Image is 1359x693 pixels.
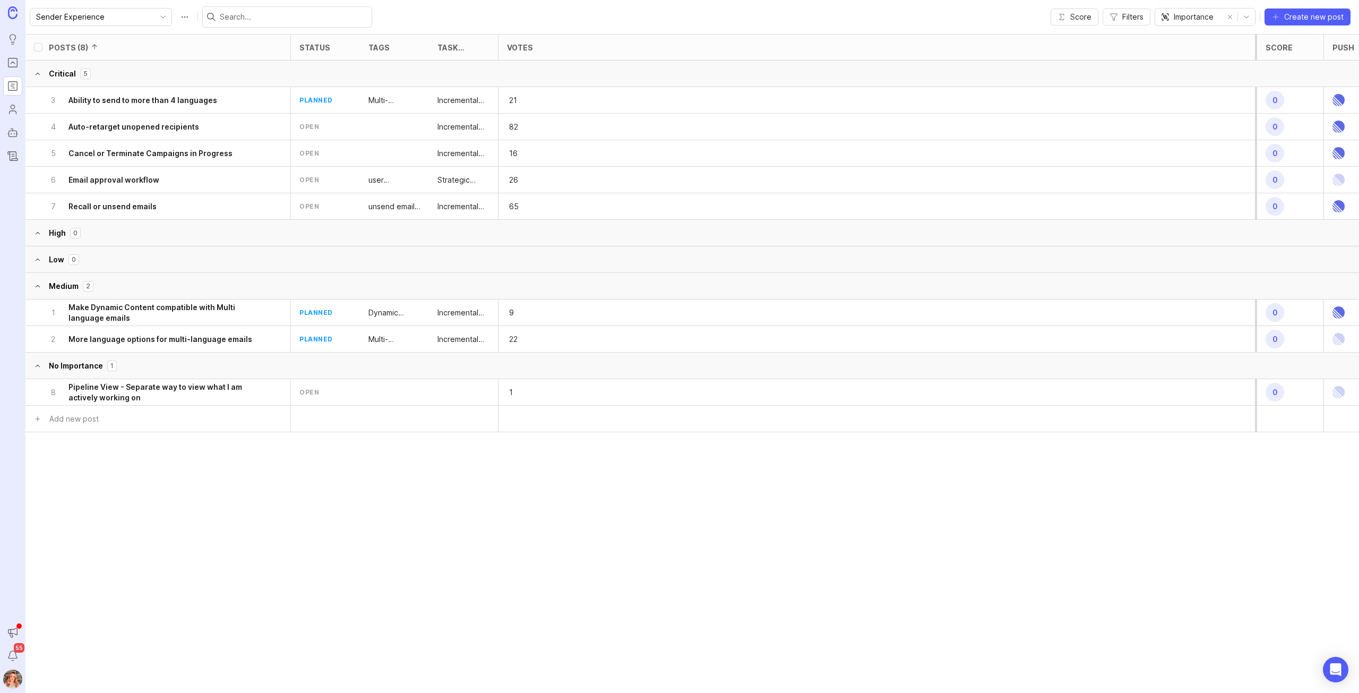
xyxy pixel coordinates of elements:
[48,122,58,132] p: 4
[299,202,319,211] div: open
[507,173,540,187] p: 26
[83,70,88,78] p: 5
[3,123,22,142] a: Autopilot
[1332,114,1345,140] img: Linear Logo
[507,44,533,52] div: Votes
[299,388,319,397] div: open
[48,379,260,405] button: 8Pipeline View - Separate way to view what I am actively working on
[68,302,260,323] h6: Make Dynamic Content compatible with Multi language emails
[1266,117,1284,136] span: 0
[68,175,159,185] h6: Email approval workflow
[73,229,78,237] p: 0
[299,149,319,158] div: open
[154,13,171,21] svg: toggle icon
[1332,44,1354,52] div: Push
[437,122,489,132] p: Incremental Enhancement
[1332,87,1345,113] img: Linear Logo
[30,8,172,26] div: toggle menu
[48,167,260,193] button: 6Email approval workflow
[1266,144,1284,162] span: 0
[48,201,58,212] p: 7
[14,643,24,653] span: 55
[8,6,18,19] img: Canny Home
[68,201,157,212] h6: Recall or unsend emails
[68,148,233,159] h6: Cancel or Terminate Campaigns in Progress
[48,300,260,326] button: 1Make Dynamic Content compatible with Multi language emails
[299,96,333,105] div: planned
[368,201,420,212] p: unsend email, Incremental Enhancements
[1323,657,1348,682] div: Open Intercom Messenger
[72,255,76,264] p: 0
[437,148,489,159] p: Incremental Enhancement
[437,175,489,185] div: Strategic Roadmap
[1284,12,1344,22] span: Create new post
[68,95,217,106] h6: Ability to send to more than 4 languages
[507,332,540,347] p: 22
[48,175,58,185] p: 6
[1266,383,1284,401] span: 0
[1332,193,1345,219] img: Linear Logo
[299,122,319,131] div: open
[48,114,260,140] button: 4Auto-retarget unopened recipients
[507,385,540,400] p: 1
[437,95,489,106] div: Incremental Enhancement
[1155,8,1255,26] div: toggle menu
[1266,330,1284,348] span: 0
[437,334,489,345] p: Incremental Enhancement
[48,95,58,106] p: 3
[1070,12,1091,22] span: Score
[1122,12,1143,22] span: Filters
[176,8,193,25] button: Roadmap options
[48,307,58,318] p: 1
[1223,10,1237,24] button: remove selection
[1161,13,1169,21] svg: prefix icon Group
[3,147,22,166] a: Changelog
[3,623,22,642] button: Announcements
[1266,44,1293,52] div: Score
[1238,13,1255,21] svg: toggle icon
[368,44,390,52] div: tags
[1266,170,1284,189] span: 0
[68,382,260,403] h6: Pipeline View - Separate way to view what I am actively working on
[3,100,22,119] a: Users
[48,140,260,166] button: 5Cancel or Terminate Campaigns in Progress
[1051,8,1098,25] button: Score
[3,53,22,72] a: Portal
[110,362,114,370] p: 1
[507,305,540,320] p: 9
[86,282,90,290] p: 2
[299,335,333,344] div: planned
[1332,379,1345,405] img: Linear Logo
[36,11,153,23] input: Sender Experience
[48,148,58,159] p: 5
[507,119,540,134] p: 82
[3,30,22,49] a: Ideas
[299,308,333,317] div: planned
[1332,140,1345,166] img: Linear Logo
[437,201,489,212] p: Incremental Enhancement
[48,387,58,398] p: 8
[68,334,252,345] h6: More language options for multi-language emails
[437,307,489,318] div: Incremental Enhancement
[1332,300,1345,326] img: Linear Logo
[49,44,88,52] div: Posts (8)
[1266,303,1284,322] span: 0
[1266,197,1284,216] span: 0
[368,175,420,185] p: user permissions, approval, email management
[437,44,477,52] div: Task Type
[1266,91,1284,109] span: 0
[299,44,330,52] div: status
[48,326,260,352] button: 2More language options for multi-language emails
[3,76,22,96] a: Roadmaps
[368,334,420,345] p: Multi-language emails
[368,95,420,106] p: Multi-language emails
[1103,8,1150,25] button: Filters
[1332,326,1345,352] img: Linear Logo
[1174,11,1214,23] span: Importance
[507,93,540,108] p: 21
[48,334,58,345] p: 2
